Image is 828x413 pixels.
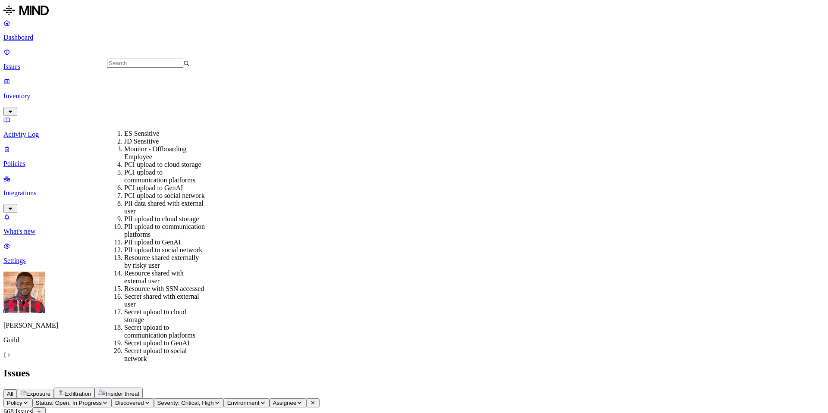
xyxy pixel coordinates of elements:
[124,161,207,169] div: PCI upload to cloud storage
[3,213,825,235] a: What's new
[3,78,825,115] a: Inventory
[3,116,825,138] a: Activity Log
[124,223,207,238] div: PII upload to communication platforms
[36,400,102,406] span: Status: Open, In Progress
[157,400,214,406] span: Severity: Critical, High
[3,367,825,379] h2: Issues
[3,34,825,41] p: Dashboard
[106,391,139,397] span: Insider threat
[3,228,825,235] p: What's new
[124,285,207,293] div: Resource with SSN accessed
[3,92,825,100] p: Inventory
[3,272,45,313] img: Charles Sawadogo
[124,184,207,192] div: PCI upload to GenAI
[124,246,207,254] div: PII upload to social network
[124,293,207,308] div: Secret shared with external user
[3,242,825,265] a: Settings
[124,130,207,138] div: ES Sensitive
[3,48,825,71] a: Issues
[3,189,825,197] p: Integrations
[26,391,50,397] span: Exposure
[107,59,183,68] input: Search
[124,308,207,324] div: Secret upload to cloud storage
[124,339,207,347] div: Secret upload to GenAI
[124,324,207,339] div: Secret upload to communication platforms
[3,160,825,168] p: Policies
[124,200,207,215] div: PII data shared with external user
[64,391,91,397] span: Exfiltration
[3,63,825,71] p: Issues
[124,269,207,285] div: Resource shared with external user
[3,336,825,344] p: Guild
[3,175,825,212] a: Integrations
[3,3,49,17] img: MIND
[3,257,825,265] p: Settings
[124,145,207,161] div: Monitor - Offboarding Employee
[124,347,207,363] div: Secret upload to social network
[124,192,207,200] div: PCI upload to social network
[124,215,207,223] div: PII upload to cloud storage
[124,238,207,246] div: PII upload to GenAI
[124,254,207,269] div: Resource shared externally by risky user
[3,145,825,168] a: Policies
[3,3,825,19] a: MIND
[7,391,13,397] span: All
[273,400,297,406] span: Assignee
[3,131,825,138] p: Activity Log
[227,400,260,406] span: Environment
[124,169,207,184] div: PCI upload to communication platforms
[124,138,207,145] div: JD Sensitive
[3,19,825,41] a: Dashboard
[7,400,22,406] span: Policy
